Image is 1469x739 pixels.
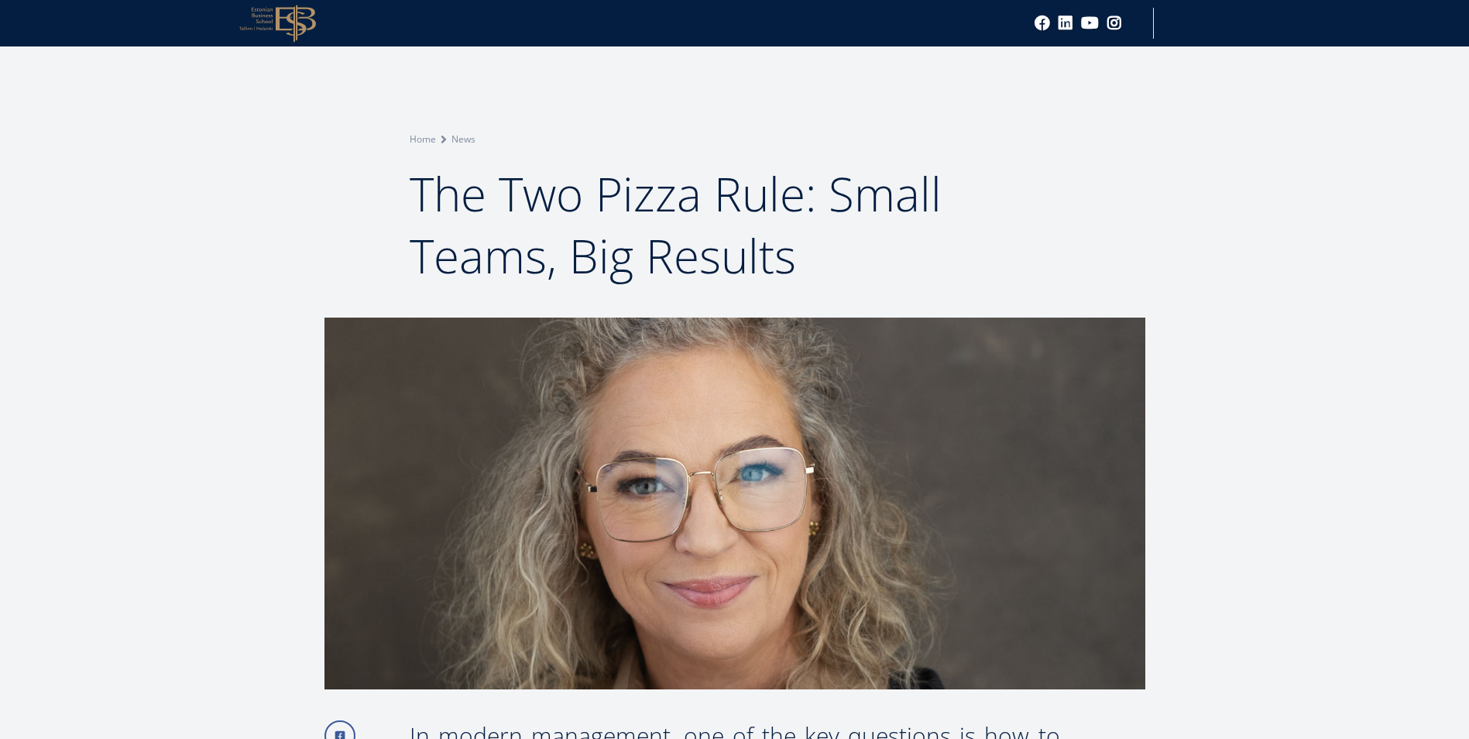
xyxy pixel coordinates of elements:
a: Instagram [1107,15,1122,31]
a: Home [410,132,436,147]
a: News [451,132,475,147]
span: The Two Pizza Rule: Small Teams, Big Results [410,162,942,287]
img: a [324,318,1145,689]
a: Linkedin [1058,15,1073,31]
a: Facebook [1035,15,1050,31]
a: Youtube [1081,15,1099,31]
